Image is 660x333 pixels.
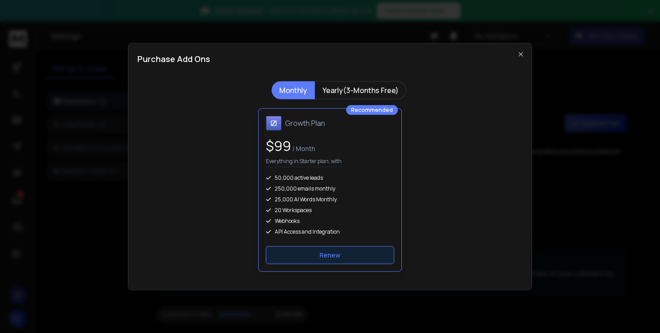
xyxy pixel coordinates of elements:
[266,228,394,235] div: API Access and Integration
[266,115,282,131] img: Growth Plan icon
[266,185,394,192] div: 250,000 emails monthly
[346,105,398,115] div: Recommended
[627,302,649,324] iframe: Intercom live chat
[266,174,394,182] div: 50,000 active leads
[266,246,394,264] button: Renew
[266,196,394,203] div: 25,000 AI Words Monthly
[266,137,291,155] span: $ 99
[272,81,315,99] button: Monthly
[266,218,394,225] div: Webhooks
[315,81,406,99] button: Yearly(3-Months Free)
[285,118,325,129] h1: Growth Plan
[137,52,210,65] h1: Purchase Add Ons
[291,144,315,153] span: / Month
[266,207,394,214] div: 20 Workspaces
[266,158,342,167] p: Everything in Starter plan, with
